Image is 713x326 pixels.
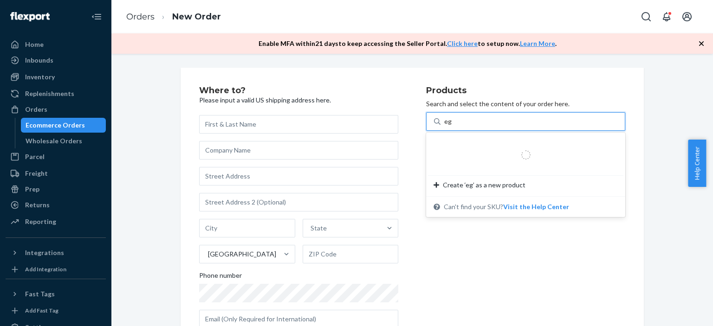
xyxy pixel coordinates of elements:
[6,198,106,212] a: Returns
[26,136,82,146] div: Wholesale Orders
[447,39,478,47] a: Click here
[520,39,555,47] a: Learn More
[6,182,106,197] a: Prep
[6,149,106,164] a: Parcel
[426,86,625,96] h2: Products
[6,305,106,316] a: Add Fast Tag
[444,117,452,126] input: Create ‘eg’ as a new productCan't find your SKU?Visit the Help Center
[657,7,676,26] button: Open notifications
[6,245,106,260] button: Integrations
[25,307,58,314] div: Add Fast Tag
[25,185,39,194] div: Prep
[25,265,66,273] div: Add Integration
[207,249,208,259] input: [GEOGRAPHIC_DATA]
[199,115,398,134] input: First & Last Name
[303,245,399,263] input: ZIP Code
[25,289,55,299] div: Fast Tags
[259,39,557,48] p: Enable MFA within 21 days to keep accessing the Seller Portal. to setup now. .
[25,217,56,226] div: Reporting
[6,37,106,52] a: Home
[126,12,155,22] a: Orders
[6,70,106,84] a: Inventory
[6,102,106,117] a: Orders
[426,99,625,109] p: Search and select the content of your order here.
[6,287,106,301] button: Fast Tags
[25,105,47,114] div: Orders
[199,141,398,160] input: Company Name
[21,118,106,133] a: Ecommerce Orders
[6,264,106,275] a: Add Integration
[10,12,50,21] img: Flexport logo
[199,219,295,237] input: City
[25,248,64,257] div: Integrations
[688,140,706,187] button: Help Center
[25,200,50,210] div: Returns
[444,202,569,211] span: Can't find your SKU?
[199,86,398,96] h2: Where to?
[6,214,106,229] a: Reporting
[199,271,242,284] span: Phone number
[25,72,55,82] div: Inventory
[25,152,45,161] div: Parcel
[6,166,106,181] a: Freight
[119,3,228,31] ol: breadcrumbs
[25,56,53,65] div: Inbounds
[172,12,221,22] a: New Order
[637,7,655,26] button: Open Search Box
[503,202,569,211] button: Create ‘eg’ as a new productCan't find your SKU?
[678,7,696,26] button: Open account menu
[6,86,106,101] a: Replenishments
[26,121,85,130] div: Ecommerce Orders
[6,53,106,68] a: Inbounds
[6,6,39,15] span: Support
[199,193,398,211] input: Street Address 2 (Optional)
[199,96,398,105] p: Please input a valid US shipping address here.
[208,249,276,259] div: [GEOGRAPHIC_DATA]
[25,40,44,49] div: Home
[87,7,106,26] button: Close Navigation
[443,180,525,190] span: Create ‘eg’ as a new product
[25,169,48,178] div: Freight
[311,224,327,233] div: State
[199,167,398,185] input: Street Address
[25,89,74,98] div: Replenishments
[21,134,106,148] a: Wholesale Orders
